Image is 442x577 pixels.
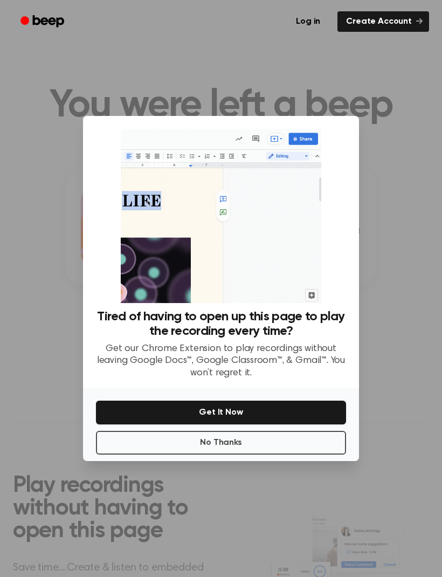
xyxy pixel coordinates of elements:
img: Beep extension in action [121,129,321,303]
a: Create Account [337,11,429,32]
p: Get our Chrome Extension to play recordings without leaving Google Docs™, Google Classroom™, & Gm... [96,343,346,380]
a: Beep [13,11,74,32]
h3: Tired of having to open up this page to play the recording every time? [96,310,346,339]
a: Log in [285,9,331,34]
button: Get It Now [96,401,346,424]
button: No Thanks [96,431,346,455]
